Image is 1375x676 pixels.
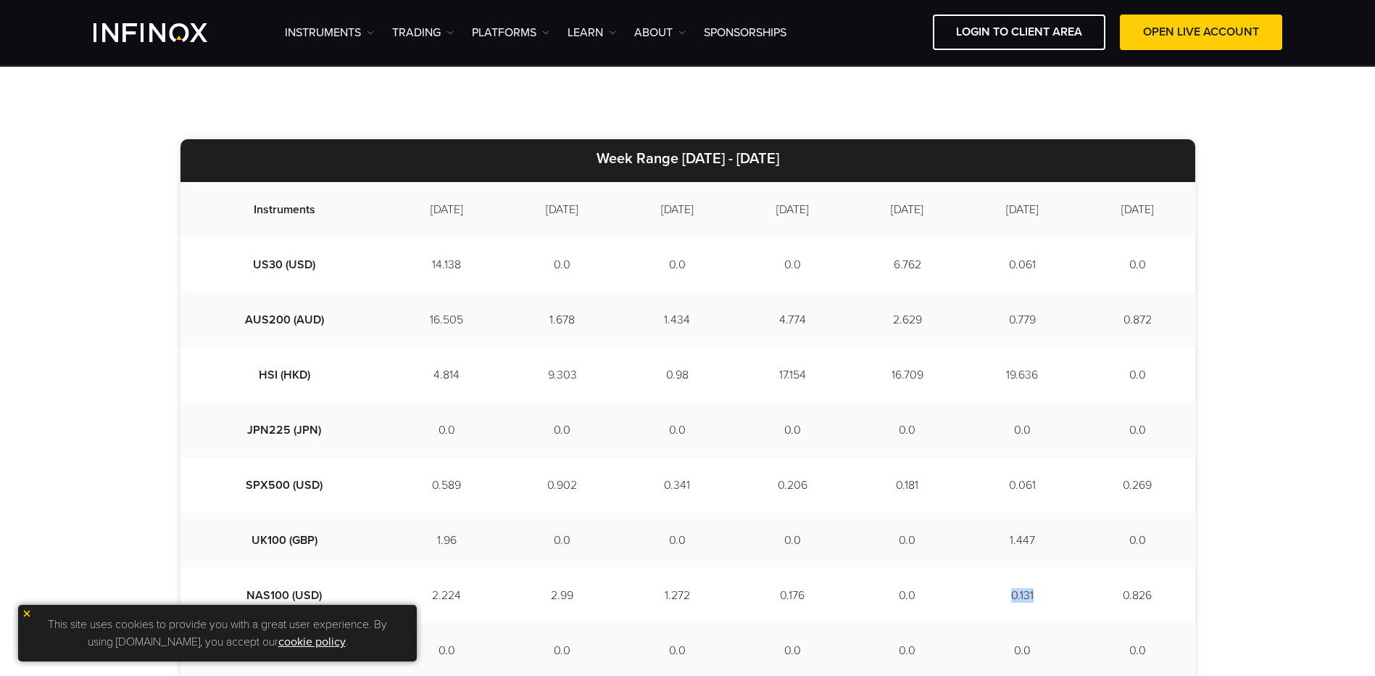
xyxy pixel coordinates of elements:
td: 0.181 [849,458,965,513]
td: HSI (HKD) [180,347,389,403]
td: JPN225 (JPN) [180,403,389,458]
a: LOGIN TO CLIENT AREA [933,15,1105,50]
td: 1.447 [965,513,1080,568]
td: [DATE] [504,182,620,237]
td: 9.303 [504,347,620,403]
td: 0.589 [389,458,505,513]
td: 0.0 [389,403,505,458]
td: 0.176 [735,568,850,623]
td: 2.629 [849,292,965,347]
td: 0.826 [1080,568,1195,623]
img: yellow close icon [22,609,32,619]
td: 0.0 [735,513,850,568]
td: 0.131 [965,568,1080,623]
td: 0.0 [1080,403,1195,458]
td: 0.98 [620,347,735,403]
td: 0.902 [504,458,620,513]
td: 1.96 [389,513,505,568]
a: Learn [568,24,616,41]
p: This site uses cookies to provide you with a great user experience. By using [DOMAIN_NAME], you a... [25,612,410,654]
td: AUS200 (AUD) [180,292,389,347]
td: 0.0 [1080,237,1195,292]
td: 4.774 [735,292,850,347]
td: 1.272 [620,568,735,623]
td: 0.269 [1080,458,1195,513]
td: 0.0 [965,403,1080,458]
a: TRADING [392,24,454,41]
td: Instruments [180,182,389,237]
td: 0.0 [504,403,620,458]
a: ABOUT [634,24,686,41]
td: 16.709 [849,347,965,403]
a: PLATFORMS [472,24,549,41]
td: SPX500 (USD) [180,458,389,513]
td: 2.99 [504,568,620,623]
td: 0.0 [620,237,735,292]
td: 0.779 [965,292,1080,347]
td: [DATE] [620,182,735,237]
td: 19.636 [965,347,1080,403]
td: 0.872 [1080,292,1195,347]
td: 0.0 [620,513,735,568]
td: [DATE] [735,182,850,237]
td: 0.0 [849,403,965,458]
td: 0.341 [620,458,735,513]
a: SPONSORSHIPS [704,24,786,41]
td: UK100 (GBP) [180,513,389,568]
td: [DATE] [1080,182,1195,237]
td: 0.0 [735,403,850,458]
td: 14.138 [389,237,505,292]
td: 2.224 [389,568,505,623]
td: NAS100 (USD) [180,568,389,623]
td: 6.762 [849,237,965,292]
td: 0.0 [1080,513,1195,568]
td: 1.678 [504,292,620,347]
td: 0.0 [1080,347,1195,403]
a: Instruments [285,24,374,41]
td: 0.0 [849,513,965,568]
td: [DATE] [849,182,965,237]
strong: [DATE] - [DATE] [682,150,779,168]
td: 1.434 [620,292,735,347]
td: 0.206 [735,458,850,513]
a: OPEN LIVE ACCOUNT [1120,15,1282,50]
td: 0.0 [849,568,965,623]
strong: Week Range [597,150,678,168]
td: 0.061 [965,458,1080,513]
td: US30 (USD) [180,237,389,292]
td: 0.0 [620,403,735,458]
td: 0.0 [504,237,620,292]
td: 4.814 [389,347,505,403]
a: INFINOX Logo [94,23,241,42]
a: cookie policy [278,635,346,649]
td: 17.154 [735,347,850,403]
td: 16.505 [389,292,505,347]
td: 0.0 [504,513,620,568]
td: [DATE] [965,182,1080,237]
td: [DATE] [389,182,505,237]
td: 0.0 [735,237,850,292]
td: 0.061 [965,237,1080,292]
